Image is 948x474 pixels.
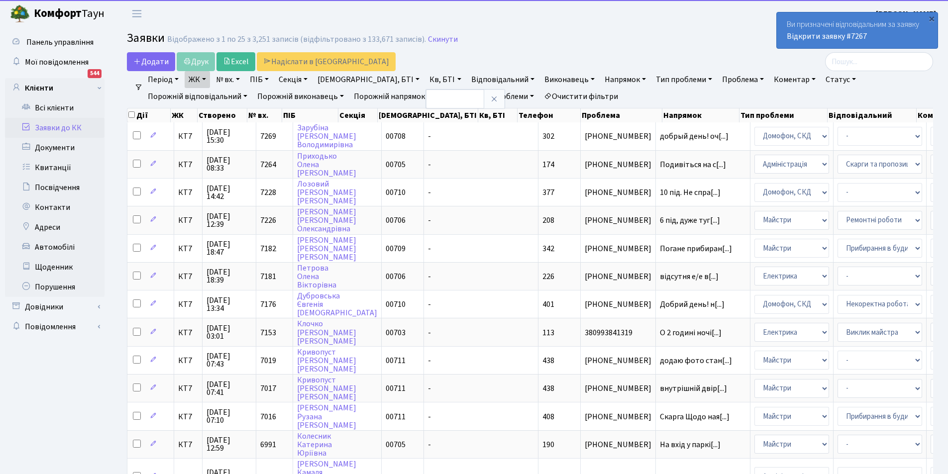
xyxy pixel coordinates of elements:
[660,131,729,142] span: добрый день! оч[...]
[178,357,198,365] span: КТ7
[124,5,149,22] button: Переключити навігацію
[386,383,406,394] span: 00711
[428,411,431,422] span: -
[660,159,726,170] span: Подивіться на с[...]
[601,71,650,88] a: Напрямок
[207,436,252,452] span: [DATE] 12:59
[542,439,554,450] span: 190
[662,108,739,122] th: Напрямок
[5,178,105,197] a: Посвідчення
[178,413,198,421] span: КТ7
[260,411,276,422] span: 7016
[260,131,276,142] span: 7269
[282,108,339,122] th: ПІБ
[178,273,198,281] span: КТ7
[585,441,651,449] span: [PHONE_NUMBER]
[260,271,276,282] span: 7181
[542,243,554,254] span: 342
[297,290,377,318] a: ДубровськаЄвгенія[DEMOGRAPHIC_DATA]
[178,300,198,308] span: КТ7
[585,161,651,169] span: [PHONE_NUMBER]
[428,355,431,366] span: -
[297,179,356,206] a: Лозовий[PERSON_NAME][PERSON_NAME]
[297,347,356,375] a: Кривопуст[PERSON_NAME][PERSON_NAME]
[585,329,651,337] span: 380993841319
[207,296,252,312] span: [DATE] 13:34
[178,161,198,169] span: КТ7
[386,299,406,310] span: 00710
[247,108,282,122] th: № вх.
[5,52,105,72] a: Мої повідомлення544
[260,439,276,450] span: 6991
[437,88,538,105] a: Порожній тип проблеми
[386,327,406,338] span: 00703
[876,8,936,20] a: [PERSON_NAME]
[386,411,406,422] span: 00711
[660,355,732,366] span: додаю фото стан[...]
[5,217,105,237] a: Адреси
[260,383,276,394] span: 7017
[314,71,423,88] a: [DEMOGRAPHIC_DATA], БТІ
[428,439,431,450] span: -
[542,411,554,422] span: 408
[660,299,725,310] span: Добрий день! н[...]
[770,71,820,88] a: Коментар
[542,159,554,170] span: 174
[185,71,210,88] a: ЖК
[5,257,105,277] a: Щоденник
[386,271,406,282] span: 00706
[5,78,105,98] a: Клієнти
[876,8,936,19] b: [PERSON_NAME]
[5,237,105,257] a: Автомобілі
[585,300,651,308] span: [PHONE_NUMBER]
[428,35,458,44] a: Скинути
[822,71,860,88] a: Статус
[260,299,276,310] span: 7176
[297,375,356,402] a: Кривопуст[PERSON_NAME][PERSON_NAME]
[777,12,938,48] div: Ви призначені відповідальним за заявку
[34,5,82,21] b: Комфорт
[428,383,431,394] span: -
[5,317,105,337] a: Повідомлення
[207,128,252,144] span: [DATE] 15:30
[5,138,105,158] a: Документи
[5,32,105,52] a: Панель управління
[207,185,252,200] span: [DATE] 14:42
[338,108,378,122] th: Секція
[378,108,478,122] th: [DEMOGRAPHIC_DATA], БТІ
[425,71,465,88] a: Кв, БТІ
[207,212,252,228] span: [DATE] 12:39
[171,108,198,122] th: ЖК
[178,329,198,337] span: КТ7
[260,243,276,254] span: 7182
[207,240,252,256] span: [DATE] 18:47
[253,88,348,105] a: Порожній виконавець
[34,5,105,22] span: Таун
[5,158,105,178] a: Квитанції
[542,131,554,142] span: 302
[386,159,406,170] span: 00705
[660,383,727,394] span: внутрішній двір[...]
[5,98,105,118] a: Всі клієнти
[127,108,171,122] th: Дії
[660,411,730,422] span: Скарга Щодо ная[...]
[518,108,581,122] th: Телефон
[207,380,252,396] span: [DATE] 07:41
[386,215,406,226] span: 00706
[660,243,732,254] span: Погане прибиран[...]
[652,71,716,88] a: Тип проблеми
[88,69,102,78] div: 544
[428,327,431,338] span: -
[739,108,828,122] th: Тип проблеми
[212,71,244,88] a: № вх.
[542,383,554,394] span: 438
[133,56,169,67] span: Додати
[127,29,165,47] span: Заявки
[585,189,651,196] span: [PHONE_NUMBER]
[260,355,276,366] span: 7019
[297,319,356,347] a: Клочко[PERSON_NAME][PERSON_NAME]
[178,189,198,196] span: КТ7
[350,88,435,105] a: Порожній напрямок
[178,245,198,253] span: КТ7
[127,52,175,71] a: Додати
